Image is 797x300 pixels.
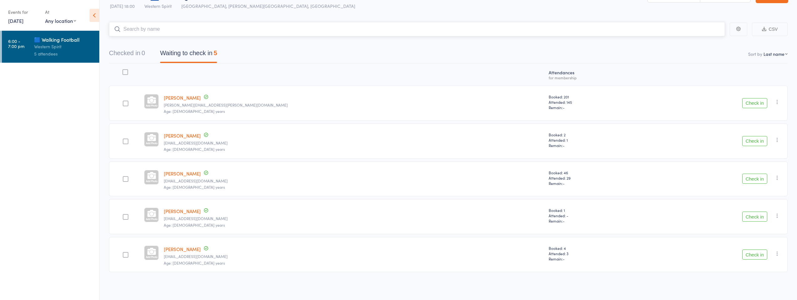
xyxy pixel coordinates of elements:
span: Age: [DEMOGRAPHIC_DATA] years [164,222,225,228]
button: CSV [752,23,788,36]
label: Sort by [748,51,762,57]
div: Last name [763,51,784,57]
span: Attended: 1 [549,137,642,143]
small: carmen.antezana@hotmail.com [164,103,544,107]
div: 5 attendees [34,50,94,57]
div: 0 [142,50,145,56]
button: Check in [742,174,767,184]
span: Attended: 3 [549,251,642,256]
span: Remain: [549,143,642,148]
a: [PERSON_NAME] [164,246,201,252]
a: 6:00 -7:00 pm🟦 Walking FootballWestern Spirit5 attendees [2,31,99,63]
button: Check in [742,136,767,146]
span: Booked: 4 [549,245,642,251]
div: 🟦 Walking Football [34,36,94,43]
span: Attended: 29 [549,175,642,181]
a: [PERSON_NAME] [164,94,201,101]
span: - [563,105,565,110]
div: Atten­dances [546,66,644,83]
span: Booked: 1 [549,208,642,213]
button: Check in [742,98,767,108]
a: [PERSON_NAME] [164,208,201,214]
span: Age: [DEMOGRAPHIC_DATA] years [164,108,225,114]
div: At [45,7,76,17]
input: Search by name [109,22,725,36]
span: Age: [DEMOGRAPHIC_DATA] years [164,260,225,266]
time: 6:00 - 7:00 pm [8,39,24,49]
span: Remain: [549,105,642,110]
div: 5 [214,50,217,56]
span: Booked: 201 [549,94,642,99]
div: Events for [8,7,39,17]
span: - [563,218,565,224]
button: Check in [742,212,767,222]
span: [GEOGRAPHIC_DATA], [PERSON_NAME][GEOGRAPHIC_DATA], [GEOGRAPHIC_DATA] [181,3,355,9]
small: tonywelsh60@gmail.com [164,254,544,259]
span: Attended: - [549,213,642,218]
button: Check in [742,250,767,260]
a: [PERSON_NAME] [164,132,201,139]
span: Remain: [549,218,642,224]
span: - [563,143,565,148]
span: Remain: [549,256,642,261]
button: Waiting to check in5 [160,46,217,63]
span: Age: [DEMOGRAPHIC_DATA] years [164,146,225,152]
span: Age: [DEMOGRAPHIC_DATA] years [164,184,225,190]
small: petersplacerbp@hotmail.com [164,141,544,145]
button: Checked in0 [109,46,145,63]
span: Remain: [549,181,642,186]
a: [PERSON_NAME] [164,170,201,177]
a: [DATE] [8,17,23,24]
span: Western Spirit [144,3,172,9]
div: Any location [45,17,76,24]
div: for membership [549,76,642,80]
span: - [563,181,565,186]
span: Booked: 46 [549,170,642,175]
span: [DATE] 18:00 [110,3,135,9]
span: Booked: 2 [549,132,642,137]
div: Western Spirit [34,43,94,50]
small: puppy2love1@hotmail.com [164,216,544,221]
span: Attended: 145 [549,99,642,105]
span: - [563,256,565,261]
small: teagcrowley@hotmail.com [164,179,544,183]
